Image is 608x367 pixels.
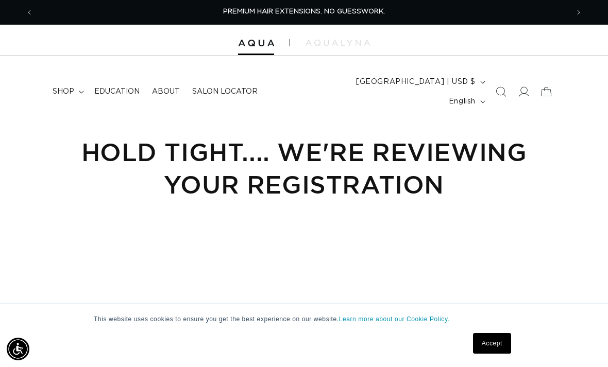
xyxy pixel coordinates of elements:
span: PREMIUM HAIR EXTENSIONS. NO GUESSWORK. [223,8,385,15]
a: Learn more about our Cookie Policy. [339,316,450,323]
span: English [449,96,476,107]
button: Next announcement [567,3,590,22]
div: Accessibility Menu [7,338,29,360]
img: Aqua Hair Extensions [238,40,274,47]
summary: shop [46,81,88,102]
button: English [443,92,489,111]
a: Salon Locator [186,81,264,102]
p: This website uses cookies to ensure you get the best experience on our website. [94,314,514,324]
button: [GEOGRAPHIC_DATA] | USD $ [350,72,489,92]
span: Education [94,87,140,96]
img: aqualyna.com [306,40,370,46]
span: shop [53,87,74,96]
span: [GEOGRAPHIC_DATA] | USD $ [356,77,476,88]
summary: Search [489,80,512,103]
span: About [152,87,180,96]
h1: Hold Tight.... we're reviewing your Registration [53,136,555,200]
button: Previous announcement [18,3,41,22]
a: Accept [473,333,511,354]
a: About [146,81,186,102]
span: Salon Locator [192,87,258,96]
iframe: Chat Widget [556,318,608,367]
a: Education [88,81,146,102]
